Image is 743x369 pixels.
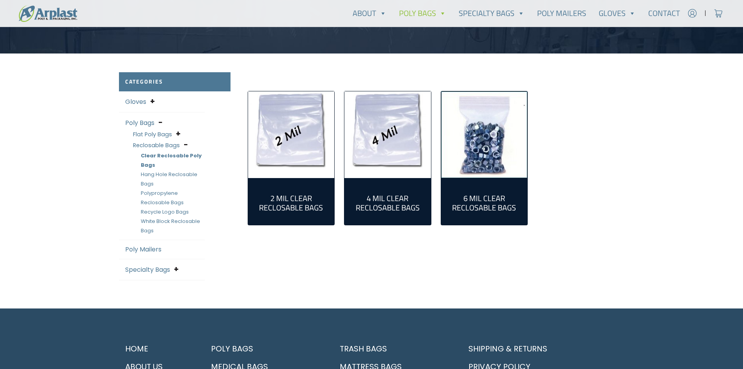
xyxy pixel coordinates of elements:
[133,130,172,138] a: Flat Poly Bags
[141,171,197,187] a: Hang Hole Reclosable Bags
[462,340,624,358] a: Shipping & Returns
[333,340,453,358] a: Trash Bags
[441,91,528,178] img: 6 Mil Clear Reclosable Bags
[125,118,154,127] a: Poly Bags
[141,217,200,234] a: White Block Reclosable Bags
[592,5,642,21] a: Gloves
[441,91,528,178] a: Visit product category 6 Mil Clear Reclosable Bags
[248,91,335,178] img: 2 Mil Clear Reclosable Bags
[704,9,706,18] span: |
[254,194,328,212] h2: 2 Mil Clear Reclosable Bags
[452,5,531,21] a: Specialty Bags
[248,91,335,178] a: Visit product category 2 Mil Clear Reclosable Bags
[447,194,521,212] h2: 6 Mil Clear Reclosable Bags
[119,72,231,91] h2: Categories
[344,91,431,178] a: Visit product category 4 Mil Clear Reclosable Bags
[141,152,202,169] a: Clear Reclosable Poly Bags
[393,5,452,21] a: Poly Bags
[254,184,328,219] a: Visit product category 2 Mil Clear Reclosable Bags
[119,340,195,358] a: Home
[344,91,431,178] img: 4 Mil Clear Reclosable Bags
[19,5,77,22] img: logo
[125,97,146,106] a: Gloves
[531,5,592,21] a: Poly Mailers
[642,5,686,21] a: Contact
[133,141,180,149] a: Reclosable Bags
[141,208,189,216] a: Recycle Logo Bags
[205,340,324,358] a: Poly Bags
[351,194,425,212] h2: 4 Mil Clear Reclosable Bags
[351,184,425,219] a: Visit product category 4 Mil Clear Reclosable Bags
[141,189,184,206] a: Polypropylene Reclosable Bags
[125,245,161,254] a: Poly Mailers
[447,184,521,219] a: Visit product category 6 Mil Clear Reclosable Bags
[125,265,170,274] a: Specialty Bags
[346,5,393,21] a: About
